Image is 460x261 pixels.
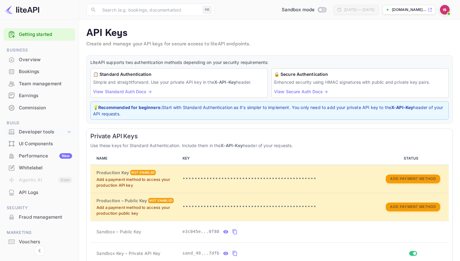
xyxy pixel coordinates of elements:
[274,89,328,94] a: View Secure Auth Docs →
[59,153,72,159] div: New
[96,205,178,217] p: Add a payment method to access your production public key
[4,54,75,66] div: Overview
[130,170,156,175] div: Not enabled
[4,90,75,102] div: Earnings
[34,245,45,256] button: Collapse navigation
[96,169,129,176] h6: Production Key
[183,228,220,235] span: e3c045e...0f88
[183,175,375,182] p: •••••••••••••••••••••••••••••••••••••••••••••
[86,27,453,39] p: API Keys
[4,120,75,126] span: Build
[4,150,75,162] div: PerformanceNew
[4,211,75,223] div: Fraud management
[19,80,72,87] div: Team management
[90,132,449,140] h6: Private API Keys
[4,102,75,114] div: Commission
[4,236,75,248] div: Vouchers
[203,6,212,14] div: ⌘K
[93,71,265,78] h6: 📋 Standard Authentication
[90,59,449,66] p: LiteAPI supports two authentication methods depending on your security requirements:
[221,143,242,148] strong: X-API-Key
[4,66,75,77] a: Bookings
[19,104,72,111] div: Commission
[5,5,39,15] img: LiteAPI logo
[4,162,75,174] div: Whitelabel
[183,250,220,256] span: sand_49...7dfb
[440,5,450,15] img: Idan Solimani
[93,104,446,117] p: 💡 Start with Standard Authentication as it's simpler to implement. You only need to add your priv...
[4,211,75,223] a: Fraud management
[19,56,72,63] div: Overview
[86,41,453,48] p: Create and manage your API keys for secure access to liteAPI endpoints.
[4,66,75,78] div: Bookings
[279,6,329,13] div: Switch to Production mode
[4,150,75,161] a: PerformanceNew
[96,228,141,235] span: Sandbox – Public Key
[4,205,75,211] span: Security
[4,127,75,137] div: Developer tools
[214,79,236,85] strong: X-API-Key
[377,152,449,165] th: STATUS
[19,164,72,171] div: Whitelabel
[19,140,72,147] div: UI Components
[4,236,75,247] a: Vouchers
[4,138,75,149] a: UI Components
[19,189,72,196] div: API Logs
[19,129,66,136] div: Developer tools
[4,28,75,41] div: Getting started
[19,92,72,99] div: Earnings
[386,203,440,211] button: Add Payment Method
[148,198,174,203] div: Not enabled
[4,54,75,65] a: Overview
[274,79,446,85] p: Enhanced security using HMAC signatures with public and private key pairs.
[93,89,152,94] a: View Standard Auth Docs →
[344,7,375,12] div: [DATE] — [DATE]
[90,152,180,165] th: NAME
[392,7,427,12] p: [DOMAIN_NAME]...
[19,31,72,38] a: Getting started
[180,152,377,165] th: KEY
[98,105,162,110] strong: Recommended for beginners:
[96,177,178,189] p: Add a payment method to access your production API key
[4,138,75,150] div: UI Components
[386,175,440,183] button: Add Payment Method
[19,153,72,160] div: Performance
[4,78,75,90] div: Team management
[386,176,440,181] a: Add Payment Method
[386,204,440,209] a: Add Payment Method
[391,105,413,110] strong: X-API-Key
[4,229,75,236] span: Marketing
[4,162,75,173] a: Whitelabel
[4,47,75,54] span: Business
[19,214,72,221] div: Fraud management
[4,102,75,113] a: Commission
[282,6,315,13] span: Sandbox mode
[4,187,75,198] a: API Logs
[93,79,265,85] p: Simple and straightforward. Use your private API key in the header.
[19,238,72,245] div: Vouchers
[4,78,75,89] a: Team management
[4,90,75,101] a: Earnings
[183,203,375,210] p: •••••••••••••••••••••••••••••••••••••••••••••
[99,4,200,16] input: Search (e.g. bookings, documentation)
[274,71,446,78] h6: 🔒 Secure Authentication
[96,197,147,204] h6: Production – Public Key
[19,68,72,75] div: Bookings
[90,142,449,149] p: Use these keys for Standard Authentication. Include them in the header of your requests.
